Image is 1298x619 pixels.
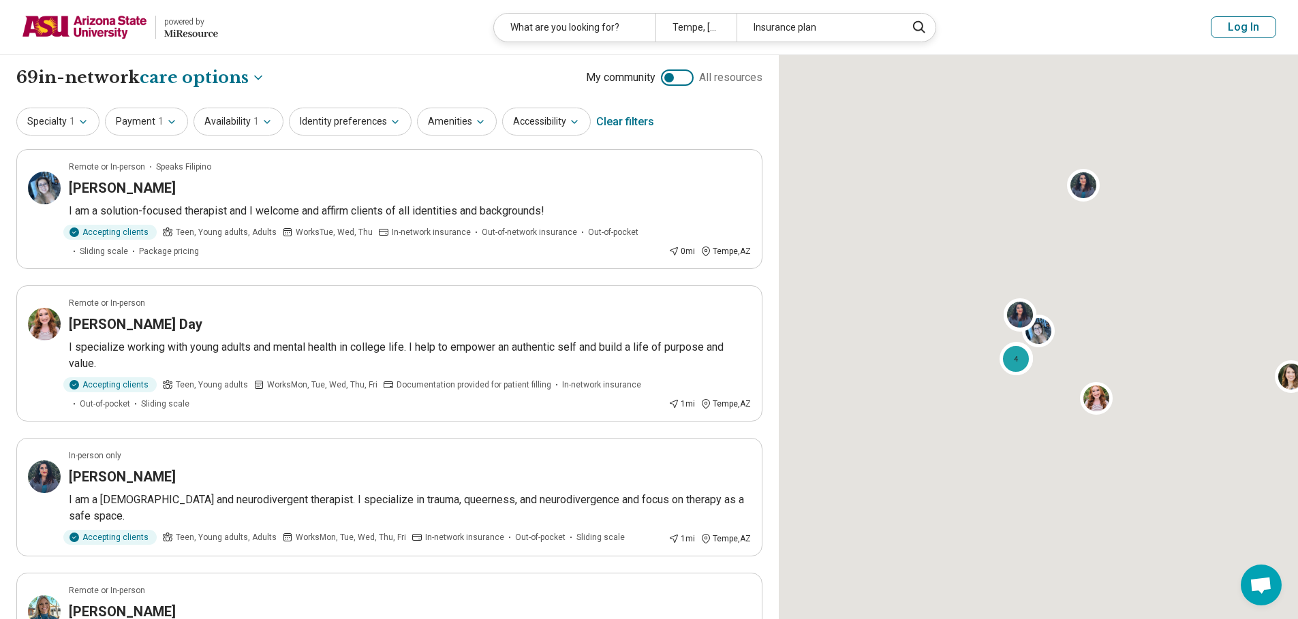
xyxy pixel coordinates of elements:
[139,245,199,257] span: Package pricing
[253,114,259,129] span: 1
[668,245,695,257] div: 0 mi
[140,66,249,89] span: care options
[588,226,638,238] span: Out-of-pocket
[668,533,695,545] div: 1 mi
[596,106,654,138] div: Clear filters
[69,492,751,524] p: I am a [DEMOGRAPHIC_DATA] and neurodivergent therapist. I specialize in trauma, queerness, and ne...
[515,531,566,543] span: Out-of-pocket
[267,379,377,391] span: Works Mon, Tue, Wed, Thu, Fri
[80,245,128,257] span: Sliding scale
[22,11,218,44] a: Arizona State Universitypowered by
[63,530,157,545] div: Accepting clients
[502,108,591,136] button: Accessibility
[69,178,176,197] h3: [PERSON_NAME]
[576,531,625,543] span: Sliding scale
[69,339,751,372] p: I specialize working with young adults and mental health in college life. I help to empower an au...
[668,398,695,410] div: 1 mi
[737,14,898,42] div: Insurance plan
[296,531,406,543] span: Works Mon, Tue, Wed, Thu, Fri
[69,449,121,462] p: In-person only
[140,66,265,89] button: Care options
[16,66,265,89] h1: 69 in-network
[176,379,248,391] span: Teen, Young adults
[289,108,412,136] button: Identity preferences
[164,16,218,28] div: powered by
[63,377,157,392] div: Accepting clients
[1241,565,1282,605] div: Open chat
[105,108,188,136] button: Payment1
[296,226,373,238] span: Works Tue, Wed, Thu
[69,114,75,129] span: 1
[700,245,751,257] div: Tempe , AZ
[176,531,277,543] span: Teen, Young adults, Adults
[194,108,283,136] button: Availability1
[16,108,99,136] button: Specialty1
[69,297,145,309] p: Remote or In-person
[69,467,176,486] h3: [PERSON_NAME]
[158,114,164,129] span: 1
[141,398,189,410] span: Sliding scale
[562,379,641,391] span: In-network insurance
[63,225,157,240] div: Accepting clients
[397,379,551,391] span: Documentation provided for patient filling
[700,398,751,410] div: Tempe , AZ
[700,533,751,545] div: Tempe , AZ
[69,584,145,597] p: Remote or In-person
[22,11,147,44] img: Arizona State University
[417,108,497,136] button: Amenities
[699,69,762,86] span: All resources
[156,161,211,173] span: Speaks Filipino
[392,226,471,238] span: In-network insurance
[1000,343,1032,375] div: 4
[482,226,577,238] span: Out-of-network insurance
[69,315,202,334] h3: [PERSON_NAME] Day
[80,398,130,410] span: Out-of-pocket
[69,203,751,219] p: I am a solution-focused therapist and I welcome and affirm clients of all identities and backgrou...
[586,69,655,86] span: My community
[655,14,737,42] div: Tempe, [GEOGRAPHIC_DATA]
[1211,16,1276,38] button: Log In
[494,14,655,42] div: What are you looking for?
[425,531,504,543] span: In-network insurance
[176,226,277,238] span: Teen, Young adults, Adults
[69,161,145,173] p: Remote or In-person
